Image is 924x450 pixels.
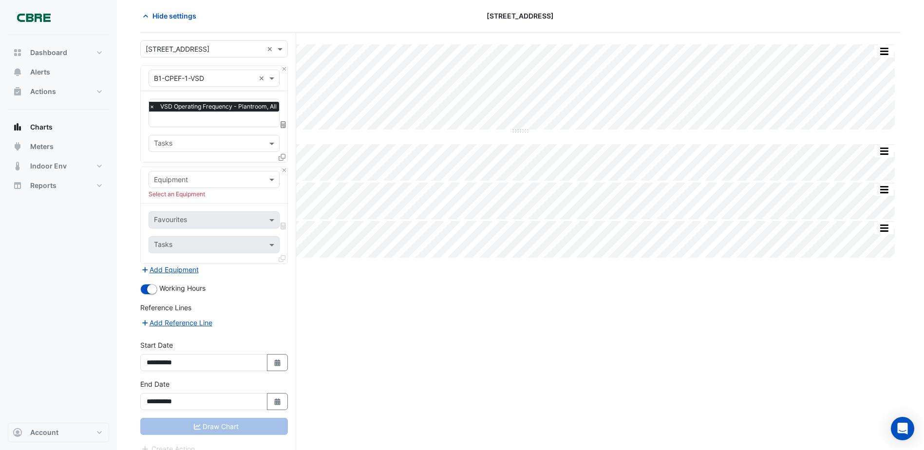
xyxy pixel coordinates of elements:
[13,181,22,190] app-icon: Reports
[874,184,894,196] button: More Options
[152,11,196,21] span: Hide settings
[30,67,50,77] span: Alerts
[273,358,282,367] fa-icon: Select Date
[30,161,67,171] span: Indoor Env
[281,167,287,173] button: Close
[149,190,280,199] div: Select an Equipment
[267,44,275,54] span: Clear
[8,82,109,101] button: Actions
[30,87,56,96] span: Actions
[891,417,914,440] div: Open Intercom Messenger
[874,45,894,57] button: More Options
[273,397,282,406] fa-icon: Select Date
[13,142,22,151] app-icon: Meters
[8,43,109,62] button: Dashboard
[140,317,213,328] button: Add Reference Line
[152,214,187,227] div: Favourites
[140,264,199,275] button: Add Equipment
[159,284,206,292] span: Working Hours
[279,254,285,262] span: Clone Favourites and Tasks from this Equipment to other Equipment
[158,102,279,112] span: VSD Operating Frequency - Plantroom, All
[279,120,288,129] span: Choose Function
[8,423,109,442] button: Account
[8,62,109,82] button: Alerts
[874,145,894,157] button: More Options
[874,222,894,234] button: More Options
[30,142,54,151] span: Meters
[279,222,288,230] span: Choose Function
[30,48,67,57] span: Dashboard
[140,302,191,313] label: Reference Lines
[279,153,285,161] span: Clone Favourites and Tasks from this Equipment to other Equipment
[13,87,22,96] app-icon: Actions
[30,181,57,190] span: Reports
[152,239,172,252] div: Tasks
[8,137,109,156] button: Meters
[12,8,56,27] img: Company Logo
[8,117,109,137] button: Charts
[13,122,22,132] app-icon: Charts
[13,48,22,57] app-icon: Dashboard
[487,11,554,21] span: [STREET_ADDRESS]
[30,428,58,437] span: Account
[140,7,203,24] button: Hide settings
[152,138,172,150] div: Tasks
[140,340,173,350] label: Start Date
[259,73,267,83] span: Clear
[13,67,22,77] app-icon: Alerts
[8,176,109,195] button: Reports
[13,161,22,171] app-icon: Indoor Env
[30,122,53,132] span: Charts
[281,66,287,72] button: Close
[148,102,156,112] span: ×
[140,379,170,389] label: End Date
[8,156,109,176] button: Indoor Env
